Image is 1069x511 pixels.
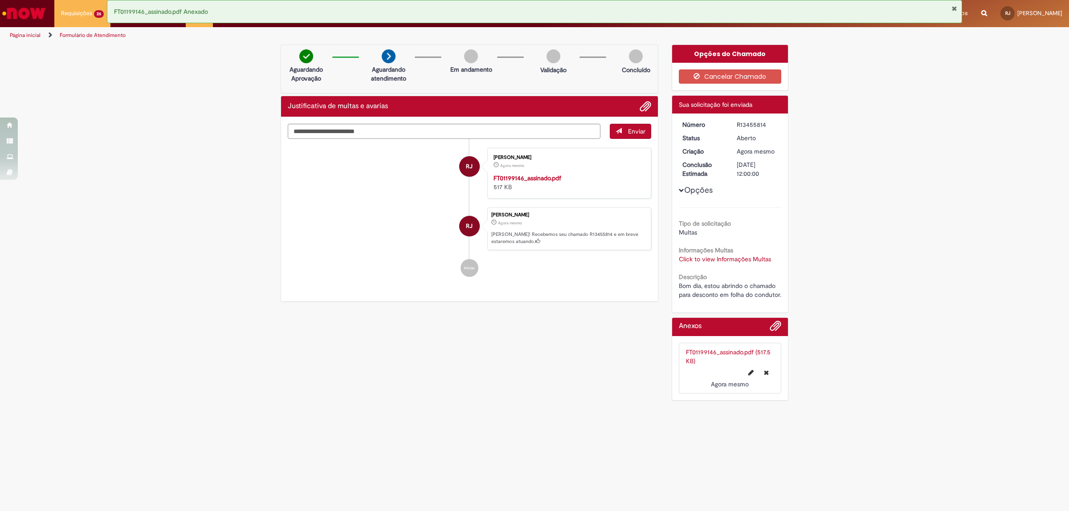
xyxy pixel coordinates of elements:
[676,120,730,129] dt: Número
[288,207,651,250] li: Ryan Jacinto
[10,32,41,39] a: Página inicial
[494,174,561,182] a: FT01199146_assinado.pdf
[114,8,208,16] span: FT01199146_assinado.pdf Anexado
[737,134,778,142] div: Aberto
[622,65,650,74] p: Concluído
[459,156,480,177] div: Ryan Jacinto
[629,49,643,63] img: img-circle-grey.png
[679,246,733,254] b: Informações Multas
[494,174,642,191] div: 517 KB
[676,134,730,142] dt: Status
[285,65,328,83] p: Aguardando Aprovação
[679,69,782,84] button: Cancelar Chamado
[640,101,651,112] button: Adicionar anexos
[94,10,104,18] span: 26
[610,124,651,139] button: Enviar
[679,282,781,299] span: Bom dia, estou abrindo o chamado para desconto em folha do condutor.
[737,160,778,178] div: [DATE] 12:00:00
[951,5,957,12] button: Fechar Notificação
[498,220,522,226] time: 28/08/2025 08:42:00
[711,380,749,388] time: 28/08/2025 08:41:57
[367,65,410,83] p: Aguardando atendimento
[737,147,775,155] time: 28/08/2025 08:42:00
[450,65,492,74] p: Em andamento
[547,49,560,63] img: img-circle-grey.png
[679,219,731,227] b: Tipo de solicitação
[672,45,788,63] div: Opções do Chamado
[679,255,771,263] a: Click to view Informações Multas
[1017,9,1062,17] span: [PERSON_NAME]
[61,9,92,18] span: Requisições
[299,49,313,63] img: check-circle-green.png
[679,273,707,281] b: Descrição
[491,231,646,245] p: [PERSON_NAME]! Recebemos seu chamado R13455814 e em breve estaremos atuando.
[466,215,473,237] span: RJ
[737,147,778,156] div: 28/08/2025 08:42:00
[540,65,567,74] p: Validação
[466,156,473,177] span: RJ
[737,120,778,129] div: R13455814
[494,155,642,160] div: [PERSON_NAME]
[711,380,749,388] span: Agora mesmo
[464,49,478,63] img: img-circle-grey.png
[500,163,524,168] time: 28/08/2025 08:41:57
[498,220,522,226] span: Agora mesmo
[1,4,47,22] img: ServiceNow
[491,212,646,218] div: [PERSON_NAME]
[676,147,730,156] dt: Criação
[382,49,396,63] img: arrow-next.png
[737,147,775,155] span: Agora mesmo
[743,365,759,380] button: Editar nome de arquivo FT01199146_assinado.pdf
[679,101,752,109] span: Sua solicitação foi enviada
[7,27,706,44] ul: Trilhas de página
[288,139,651,286] ul: Histórico de tíquete
[686,348,771,365] a: FT01199146_assinado.pdf (517.5 KB)
[628,127,645,135] span: Enviar
[288,124,600,139] textarea: Digite sua mensagem aqui...
[288,102,388,110] h2: Justificativa de multas e avarias Histórico de tíquete
[459,216,480,236] div: Ryan Jacinto
[500,163,524,168] span: Agora mesmo
[679,322,702,330] h2: Anexos
[60,32,126,39] a: Formulário de Atendimento
[1005,10,1010,16] span: RJ
[676,160,730,178] dt: Conclusão Estimada
[759,365,774,380] button: Excluir FT01199146_assinado.pdf
[770,320,781,336] button: Adicionar anexos
[679,228,697,236] span: Multas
